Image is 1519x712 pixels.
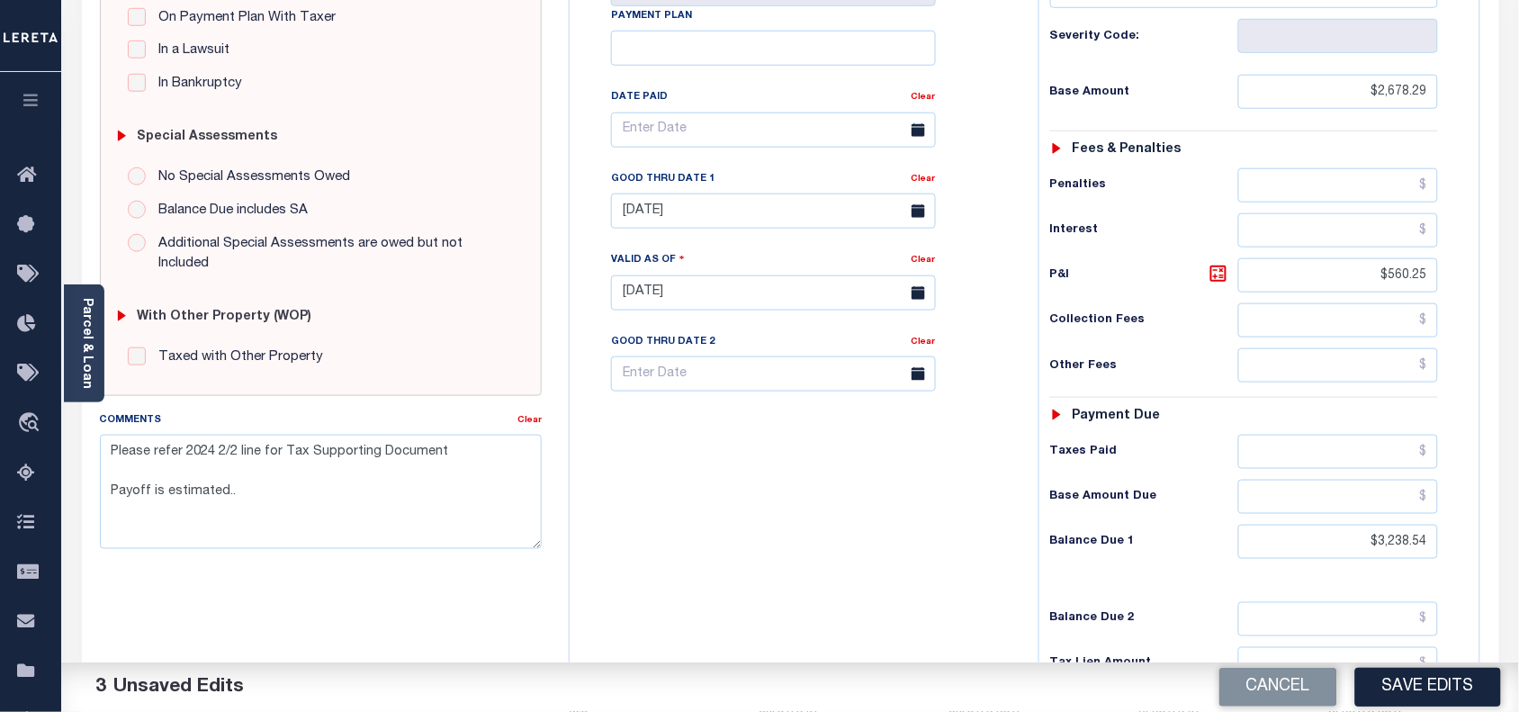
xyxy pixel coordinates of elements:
[1355,668,1501,707] button: Save Edits
[611,275,936,311] input: Enter Date
[1238,647,1439,681] input: $
[1050,535,1238,549] h6: Balance Due 1
[1050,359,1238,374] h6: Other Fees
[611,113,936,148] input: Enter Date
[1072,409,1160,424] h6: Payment due
[137,130,277,145] h6: Special Assessments
[1238,258,1439,293] input: $
[1050,263,1238,288] h6: P&I
[1050,223,1238,238] h6: Interest
[1072,142,1181,158] h6: Fees & Penalties
[1050,612,1238,626] h6: Balance Due 2
[1238,348,1439,383] input: $
[149,41,229,61] label: In a Lawsuit
[611,335,715,350] label: Good Thru Date 2
[912,256,936,265] a: Clear
[1050,490,1238,504] h6: Base Amount Due
[149,201,308,221] label: Balance Due includes SA
[1238,303,1439,338] input: $
[1238,75,1439,109] input: $
[1050,657,1238,671] h6: Tax Lien Amount
[1238,435,1439,469] input: $
[1050,313,1238,328] h6: Collection Fees
[912,338,936,347] a: Clear
[1050,178,1238,193] h6: Penalties
[611,172,715,187] label: Good Thru Date 1
[149,234,514,275] label: Additional Special Assessments are owed but not Included
[611,194,936,229] input: Enter Date
[137,310,311,325] h6: with Other Property (WOP)
[1050,445,1238,459] h6: Taxes Paid
[149,74,242,95] label: In Bankruptcy
[1238,213,1439,248] input: $
[113,678,244,697] span: Unsaved Edits
[611,9,692,24] label: Payment Plan
[1050,30,1238,44] h6: Severity Code:
[80,298,93,389] a: Parcel & Loan
[912,175,936,184] a: Clear
[517,416,542,425] a: Clear
[1050,86,1238,100] h6: Base Amount
[1238,525,1439,559] input: $
[95,678,106,697] span: 3
[17,412,46,436] i: travel_explore
[100,413,162,428] label: Comments
[912,93,936,102] a: Clear
[611,90,668,105] label: Date Paid
[1238,168,1439,203] input: $
[611,251,685,268] label: Valid as Of
[149,347,323,368] label: Taxed with Other Property
[149,8,336,29] label: On Payment Plan With Taxer
[611,356,936,392] input: Enter Date
[1238,480,1439,514] input: $
[1238,602,1439,636] input: $
[1219,668,1337,707] button: Cancel
[149,167,350,188] label: No Special Assessments Owed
